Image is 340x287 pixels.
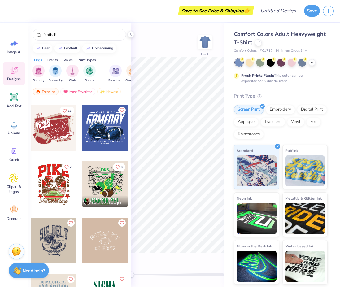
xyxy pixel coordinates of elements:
span: 7 [70,166,72,169]
div: Applique [234,117,259,127]
div: filter for Parent's Weekend [108,65,123,83]
button: filter button [83,65,96,83]
button: homecoming [82,44,116,53]
img: Glow in the Dark Ink [237,251,277,282]
span: Add Text [7,103,21,108]
button: filter button [125,65,140,83]
div: bear [42,46,50,50]
button: Like [60,107,74,115]
div: Most Favorited [60,88,95,95]
div: Print Type [234,93,328,100]
div: Save to See Price & Shipping [180,6,252,15]
span: Neon Ink [237,195,252,202]
button: Like [113,163,125,171]
button: filter button [108,65,123,83]
span: [PERSON_NAME] [92,197,118,201]
span: # C1717 [260,48,273,54]
img: most_fav.gif [63,89,68,94]
div: Print Types [77,57,96,63]
div: Trending [33,88,59,95]
button: Save [304,5,320,17]
div: filter for Sorority [32,65,45,83]
img: trend_line.gif [86,46,91,50]
div: Newest [97,88,121,95]
div: Screen Print [234,105,264,114]
button: Like [67,219,75,227]
input: Try "Alpha" [43,32,118,38]
div: football [64,46,77,50]
img: newest.gif [100,89,105,94]
button: filter button [49,65,63,83]
img: Parent's Weekend Image [112,67,119,75]
img: Club Image [69,67,76,75]
span: Sorority [33,78,44,83]
span: Decorate [7,216,21,221]
span: Standard [237,147,253,154]
img: trend_line.gif [36,46,41,50]
span: Parent's Weekend [108,78,123,83]
span: Gamma Phi Beta, [GEOGRAPHIC_DATA][US_STATE] [92,201,125,206]
button: Like [67,276,75,283]
div: filter for Fraternity [49,65,63,83]
span: Glow in the Dark Ink [237,243,272,249]
span: Comfort Colors [234,48,257,54]
img: Sports Image [86,67,93,75]
button: football [54,44,80,53]
span: 👉 [244,7,251,14]
span: Greek [9,157,19,162]
img: Sorority Image [35,67,42,75]
span: Club [69,78,76,83]
button: filter button [66,65,79,83]
button: Like [62,163,74,171]
input: Untitled Design [255,5,301,17]
span: Image AI [7,50,21,54]
strong: Fresh Prints Flash: [241,73,274,78]
img: Puff Ink [285,155,325,186]
div: Back [201,51,209,57]
div: filter for Club [66,65,79,83]
img: Game Day Image [129,67,136,75]
div: Foil [306,117,321,127]
img: Back [199,36,211,48]
div: Orgs [34,57,42,63]
img: Fraternity Image [52,67,59,75]
span: Comfort Colors Adult Heavyweight T-Shirt [234,30,326,46]
button: Like [118,276,126,283]
div: Events [47,57,58,63]
div: Embroidery [266,105,295,114]
span: Metallic & Glitter Ink [285,195,322,202]
button: bear [33,44,52,53]
div: Rhinestones [234,130,264,139]
div: filter for Sports [83,65,96,83]
span: Water based Ink [285,243,314,249]
div: homecoming [92,46,113,50]
div: Digital Print [297,105,327,114]
span: Upload [8,130,20,135]
span: Puff Ink [285,147,298,154]
img: Neon Ink [237,203,277,234]
div: Vinyl [287,117,304,127]
div: Accessibility label [128,272,134,278]
span: Game Day [125,78,140,83]
span: Sports [85,78,94,83]
span: Fraternity [49,78,63,83]
img: Metallic & Glitter Ink [285,203,325,234]
img: trend_line.gif [58,46,63,50]
span: Clipart & logos [4,184,24,194]
img: Water based Ink [285,251,325,282]
button: filter button [32,65,45,83]
img: Standard [237,155,277,186]
span: 16 [68,109,72,112]
img: trending.gif [36,89,41,94]
div: This color can be expedited for 5 day delivery. [241,73,317,84]
div: filter for Game Day [125,65,140,83]
span: Minimum Order: 24 + [276,48,307,54]
span: Designs [7,76,21,81]
div: Transfers [260,117,285,127]
div: Styles [63,57,73,63]
button: Like [118,219,126,227]
span: 6 [121,166,123,169]
button: Like [118,107,126,114]
strong: Need help? [23,268,45,274]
